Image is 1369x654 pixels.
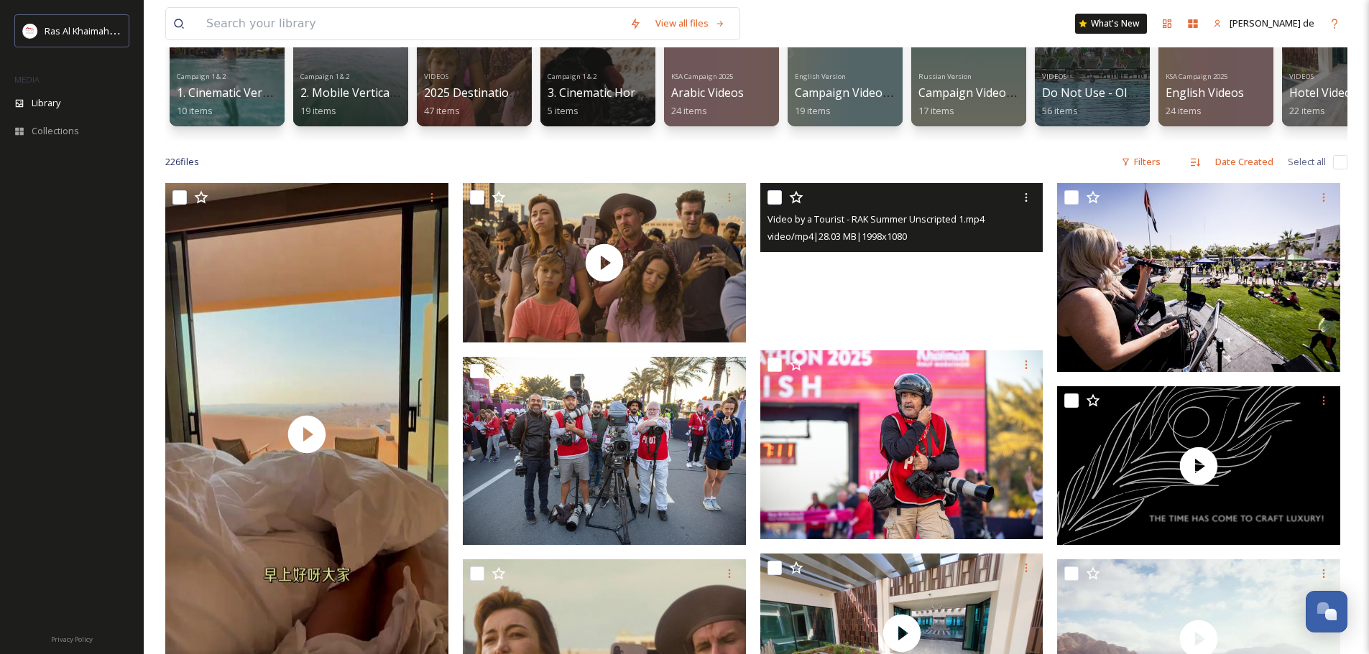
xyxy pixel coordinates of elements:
a: Russian VersionCampaign Videos - Russian17 items [918,68,1064,117]
div: Filters [1114,148,1168,176]
img: Logo_RAKTDA_RGB-01.png [23,24,37,38]
span: 3. Cinematic Horizontal Video [548,85,705,101]
span: Video by a Tourist - RAK Summer Unscripted 1.mp4 [768,212,985,225]
span: Library [32,96,60,110]
span: VIDEOS [424,72,448,81]
span: Campaign 1 & 2 [177,72,226,81]
span: 47 items [424,104,460,117]
span: 2025 Destination Video [424,85,549,101]
a: Campaign 1 & 22. Mobile Vertical Video19 items [300,68,425,117]
span: Hotel Videos [1289,85,1358,101]
span: Do Not Use - Old Videos [1042,85,1172,101]
a: VIDEOS2025 Destination Video47 items [424,68,549,117]
span: video/mp4 | 28.03 MB | 1998 x 1080 [768,230,907,243]
span: Privacy Policy [51,635,93,644]
span: KSA Campaign 2025 [1166,72,1227,81]
img: thumbnail [1057,386,1340,546]
a: Campaign 1 & 21. Cinematic Vertical Video10 items [177,68,317,117]
span: 24 items [1166,104,1202,117]
img: Ras Al Khaimah Half Marathon 2025 (28).jpg [760,350,1043,539]
img: thumbnail [463,183,746,342]
span: 17 items [918,104,954,117]
input: Search your library [199,8,622,39]
span: KSA Campaign 2025 [671,72,733,81]
a: View all files [648,9,732,37]
span: Russian Version [918,72,972,81]
span: 19 items [795,104,831,117]
span: 2. Mobile Vertical Video [300,85,425,101]
span: Arabic Videos [671,85,744,101]
button: Open Chat [1306,591,1347,632]
a: What's New [1075,14,1147,34]
div: Date Created [1208,148,1281,176]
span: Campaign Videos - English [795,85,938,101]
span: 5 items [548,104,579,117]
span: 19 items [300,104,336,117]
a: KSA Campaign 2025Arabic Videos24 items [671,68,744,117]
span: 10 items [177,104,213,117]
a: Campaign 1 & 23. Cinematic Horizontal Video5 items [548,68,705,117]
a: Privacy Policy [51,630,93,647]
span: [PERSON_NAME] de [1230,17,1314,29]
span: Ras Al Khaimah Tourism Development Authority [45,24,248,37]
span: 24 items [671,104,707,117]
img: Ras Al Khaimah Half Marathon 2025 (105).jpg [463,357,746,546]
span: Campaign Videos - Russian [918,85,1064,101]
video: Video by a Tourist - RAK Summer Unscripted 1.mp4 [760,183,1043,336]
span: MEDIA [14,74,40,85]
span: English Version [795,72,846,81]
a: KSA Campaign 2025English Videos24 items [1166,68,1244,117]
a: [PERSON_NAME] de [1206,9,1322,37]
span: Campaign 1 & 2 [300,72,349,81]
span: 226 file s [165,155,199,169]
span: VIDEOS [1042,72,1066,81]
span: English Videos [1166,85,1244,101]
img: Ras Al Khaimah Half Marathon 2025 (310).jpg [1057,183,1340,372]
span: Collections [32,124,79,138]
a: VIDEOSDo Not Use - Old Videos56 items [1042,68,1172,117]
a: English VersionCampaign Videos - English19 items [795,68,938,117]
span: 56 items [1042,104,1078,117]
span: Campaign 1 & 2 [548,72,596,81]
span: VIDEOS [1289,72,1314,81]
span: 22 items [1289,104,1325,117]
span: Select all [1288,155,1326,169]
a: VIDEOSHotel Videos22 items [1289,68,1358,117]
span: 1. Cinematic Vertical Video [177,85,317,101]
